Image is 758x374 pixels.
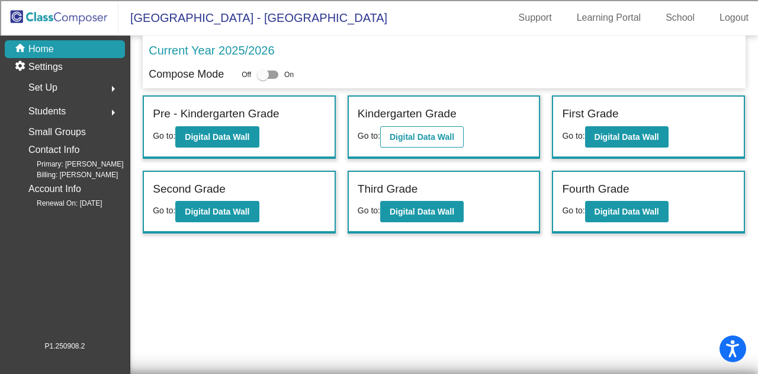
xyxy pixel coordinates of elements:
[5,337,753,348] div: SAVE
[5,5,753,15] div: Sort A > Z
[28,181,81,197] p: Account Info
[380,126,464,148] button: Digital Data Wall
[5,186,753,197] div: Television/Radio
[5,295,753,305] div: Home
[5,37,753,47] div: Delete
[18,198,102,209] span: Renewal On: [DATE]
[390,132,454,142] b: Digital Data Wall
[5,197,753,207] div: Visual Art
[5,165,753,175] div: Magazine
[175,201,259,222] button: Digital Data Wall
[595,132,659,142] b: Digital Data Wall
[5,154,753,165] div: Journal
[18,159,124,170] span: Primary: [PERSON_NAME]
[106,82,120,96] mat-icon: arrow_right
[18,170,118,180] span: Billing: [PERSON_NAME]
[5,273,753,284] div: DELETE
[5,58,753,69] div: Sign out
[175,126,259,148] button: Digital Data Wall
[149,66,224,82] p: Compose Mode
[5,122,753,133] div: Print
[5,47,753,58] div: Options
[358,206,380,215] span: Go to:
[358,106,457,123] label: Kindergarten Grade
[5,101,753,111] div: Rename Outline
[149,41,274,59] p: Current Year 2025/2026
[5,327,753,337] div: New source
[562,131,584,140] span: Go to:
[28,124,86,140] p: Small Groups
[585,126,669,148] button: Digital Data Wall
[5,305,753,316] div: CANCEL
[28,42,54,56] p: Home
[28,103,66,120] span: Students
[5,69,753,79] div: Rename
[242,69,251,80] span: Off
[5,359,753,369] div: WEBSITE
[562,106,618,123] label: First Grade
[5,348,753,359] div: BOOK
[595,207,659,216] b: Digital Data Wall
[28,142,79,158] p: Contact Info
[5,231,753,241] div: CANCEL
[390,207,454,216] b: Digital Data Wall
[5,284,753,295] div: Move to ...
[153,131,175,140] span: Go to:
[185,132,249,142] b: Digital Data Wall
[5,207,753,218] div: TODO: put dlg title
[5,15,753,26] div: Sort New > Old
[358,181,417,198] label: Third Grade
[5,133,753,143] div: Add Outline Template
[153,206,175,215] span: Go to:
[5,252,753,263] div: This outline has no content. Would you like to delete it?
[5,175,753,186] div: Newspaper
[185,207,249,216] b: Digital Data Wall
[14,60,28,74] mat-icon: settings
[380,201,464,222] button: Digital Data Wall
[5,263,753,273] div: SAVE AND GO HOME
[5,316,753,327] div: MOVE
[28,60,63,74] p: Settings
[5,79,753,90] div: Move To ...
[106,106,120,120] mat-icon: arrow_right
[153,106,279,123] label: Pre - Kindergarten Grade
[562,181,629,198] label: Fourth Grade
[284,69,294,80] span: On
[5,241,753,252] div: ???
[5,90,753,101] div: Delete
[585,201,669,222] button: Digital Data Wall
[358,131,380,140] span: Go to:
[5,111,753,122] div: Download
[5,26,753,37] div: Move To ...
[14,42,28,56] mat-icon: home
[562,206,584,215] span: Go to:
[28,79,57,96] span: Set Up
[5,143,753,154] div: Search for Source
[153,181,226,198] label: Second Grade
